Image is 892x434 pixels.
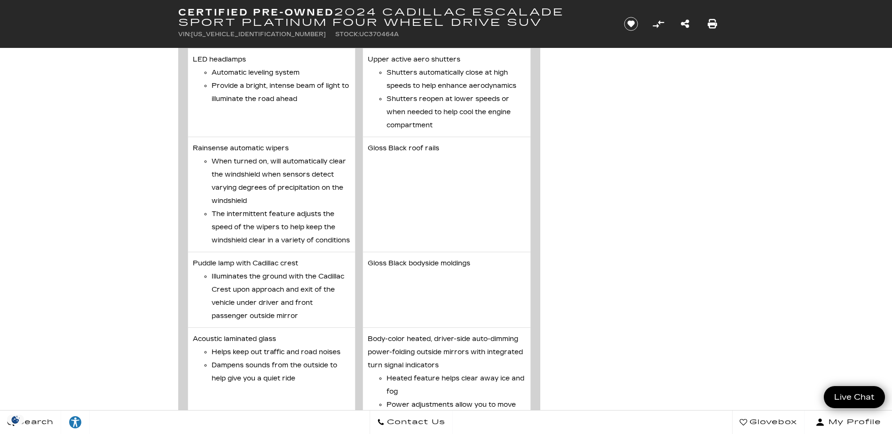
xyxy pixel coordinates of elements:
li: LED headlamps [188,48,356,137]
a: Share this Certified Pre-Owned 2024 Cadillac Escalade Sport Platinum Four Wheel Drive SUV [681,17,689,31]
a: Contact Us [370,411,453,434]
li: Upper active aero shutters [363,48,531,137]
li: Helps keep out traffic and road noises [212,346,351,359]
strong: Certified Pre-Owned [178,7,335,18]
li: The intermittent feature adjusts the speed of the wipers to help keep the windshield clear in a v... [212,208,351,247]
button: Save vehicle [621,16,641,31]
div: Explore your accessibility options [61,415,89,429]
button: Compare Vehicle [651,17,665,31]
li: Automatic leveling system [212,66,351,79]
span: VIN: [178,31,191,38]
li: Dampens sounds from the outside to help give you a quiet ride [212,359,351,385]
span: Glovebox [747,416,797,429]
a: Live Chat [824,386,885,408]
button: Open user profile menu [805,411,892,434]
h1: 2024 Cadillac Escalade Sport Platinum Four Wheel Drive SUV [178,7,608,28]
a: Explore your accessibility options [61,411,90,434]
a: Print this Certified Pre-Owned 2024 Cadillac Escalade Sport Platinum Four Wheel Drive SUV [708,17,717,31]
section: Click to Open Cookie Consent Modal [5,415,26,425]
span: [US_VEHICLE_IDENTIFICATION_NUMBER] [191,31,326,38]
li: When turned on, will automatically clear the windshield when sensors detect varying degrees of pr... [212,155,351,208]
li: Rainsense automatic wipers [188,137,356,252]
li: Gloss Black roof rails [363,137,531,252]
span: My Profile [825,416,881,429]
span: Contact Us [385,416,445,429]
li: Illuminates the ground with the Cadillac Crest upon approach and exit of the vehicle under driver... [212,270,351,323]
span: Stock: [335,31,359,38]
a: Glovebox [732,411,805,434]
li: Provide a bright, intense beam of light to illuminate the road ahead [212,79,351,106]
li: Shutters reopen at lower speeds or when needed to help cool the engine compartment [387,93,526,132]
img: Opt-Out Icon [5,415,26,425]
span: UC370464A [359,31,399,38]
span: Live Chat [829,392,879,403]
li: Gloss Black bodyside moldings [363,252,531,328]
li: Shutters automatically close at high speeds to help enhance aerodynamics [387,66,526,93]
li: Puddle lamp with Cadillac crest [188,252,356,328]
span: Search [15,416,54,429]
li: Heated feature helps clear away ice and fog [387,372,526,398]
